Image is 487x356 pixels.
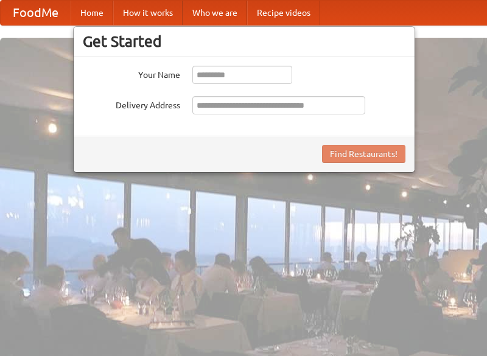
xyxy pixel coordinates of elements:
a: Who we are [183,1,247,25]
a: FoodMe [1,1,71,25]
label: Your Name [83,66,180,81]
a: Recipe videos [247,1,320,25]
a: How it works [113,1,183,25]
a: Home [71,1,113,25]
button: Find Restaurants! [322,145,405,163]
label: Delivery Address [83,96,180,111]
h3: Get Started [83,32,405,51]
